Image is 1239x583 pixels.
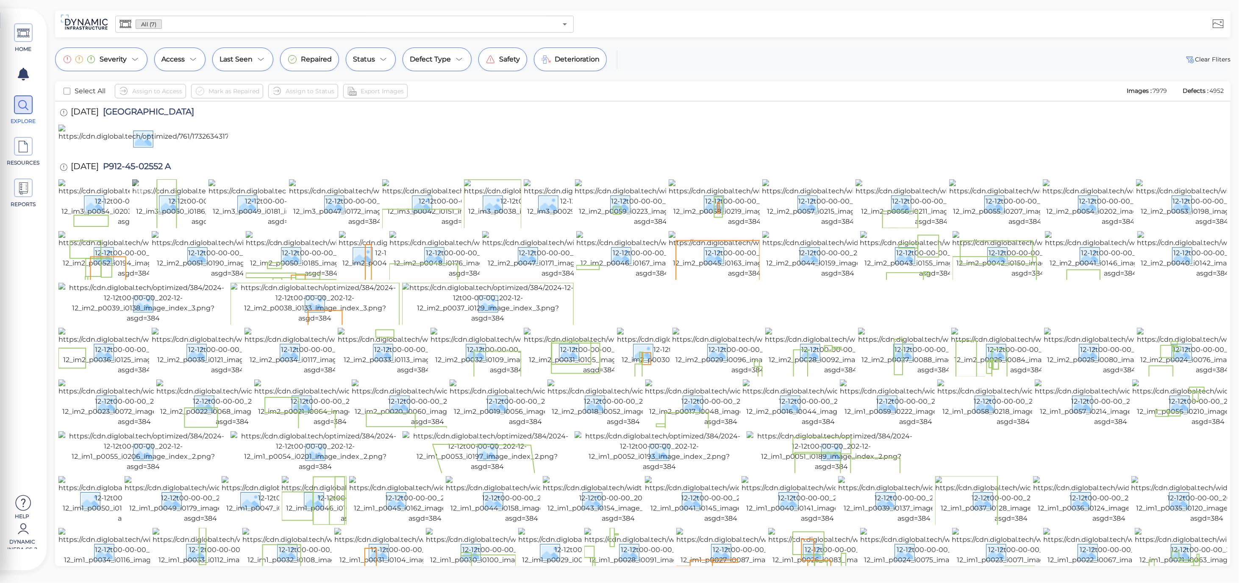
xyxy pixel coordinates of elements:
span: Status [353,54,375,64]
span: Mark as Repaired [208,86,259,96]
img: https://cdn.diglobal.tech/width210/384/2024-12-12t00-00-00_202-12-12_im2_p0052_i0194_image_index_... [58,231,210,279]
a: HOME [4,23,42,53]
iframe: Chat [1203,545,1233,577]
img: https://cdn.diglobal.tech/width210/384/2024-12-12t00-00-00_202-12-12_im2_p0048_i0176_image_index_... [389,231,541,279]
img: https://cdn.diglobal.tech/width210/384/2024-12-12t00-00-00_202-12-12_im2_p0051_i0190_image_index_... [152,231,303,279]
img: https://cdn.diglobal.tech/width210/384/2024-12-12t00-00-00_202-12-12_im3_p0054_i0203_image_index_... [58,179,210,227]
img: https://cdn.diglobal.tech/width210/384/2024-12-12t00-00-00_202-12-12_im1_p0028_i0091_image_index_... [584,528,736,575]
img: https://cdn.diglobal.tech/width210/384/2024-12-12t00-00-00_202-12-12_im1_p0039_i0137_image_index_... [838,476,990,524]
img: https://cdn.diglobal.tech/width210/384/2024-12-12t00-00-00_202-12-12_im3_p0049_i0181_image_index_... [208,179,360,227]
span: All (7) [136,20,161,28]
img: https://cdn.diglobal.tech/optimized/761/1732634317873_photo%2016_2024_span%202_girder%208%20facia... [58,125,498,152]
img: https://cdn.diglobal.tech/width210/384/2024-12-12t00-00-00_202-12-12_im1_p0045_i0162_image_index_... [349,476,501,524]
img: https://cdn.diglobal.tech/width210/384/2024-12-12t00-00-00_202-12-12_im2_p0016_i0044_image_index_... [743,379,895,427]
img: https://cdn.diglobal.tech/optimized/384/2024-12-12t00-00-00_202-12-12_im2_p0039_i0138_image_index... [58,283,228,324]
img: https://cdn.diglobal.tech/width210/384/2024-12-12t00-00-00_202-12-12_im2_p0020_i0060_image_index_... [352,379,503,427]
img: https://cdn.diglobal.tech/width210/384/2024-12-12t00-00-00_202-12-12_im1_p0059_i0222_image_index_... [840,379,992,427]
img: https://cdn.diglobal.tech/width210/384/2024-12-12t00-00-00_202-12-12_im1_p0023_i0071_image_index_... [952,528,1104,575]
img: https://cdn.diglobal.tech/width210/384/2024-12-12t00-00-00_202-12-12_im2_p0044_i0159_image_index_... [762,231,914,279]
img: https://cdn.diglobal.tech/optimized/384/2024-12-12t00-00-00_202-12-12_im1_p0053_i0197_image_index... [403,431,572,472]
span: Defects : [1182,87,1209,95]
img: https://cdn.diglobal.tech/width210/384/2024-12-12t00-00-00_202-12-12_im1_p0040_i0141_image_index_... [742,476,893,524]
span: Images : [1126,87,1153,95]
span: Last Seen [219,54,253,64]
span: P912-45-02552 A [99,162,171,173]
img: https://cdn.diglobal.tech/optimized/384/2024-12-12t00-00-00_202-12-12_im1_p0052_i0193_image_index... [575,431,744,472]
img: https://cdn.diglobal.tech/width210/384/2024-12-12t00-00-00_202-12-12_im2_p0028_i0092_image_index_... [765,328,917,375]
span: [GEOGRAPHIC_DATA] [99,107,194,119]
img: https://cdn.diglobal.tech/width210/384/2024-12-12t00-00-00_202-12-12_im1_p0058_i0218_image_index_... [937,379,1089,427]
span: Repaired [301,54,332,64]
img: https://cdn.diglobal.tech/optimized/384/2024-12-12t00-00-00_202-12-12_im2_p0037_i0129_image_index... [402,283,574,324]
span: [DATE] [71,162,99,173]
img: https://cdn.diglobal.tech/width210/384/2024-12-12t00-00-00_202-12-12_im1_p0047_i0170_image_index_... [222,476,373,524]
img: https://cdn.diglobal.tech/width210/384/2024-12-12t00-00-00_202-12-12_im2_p0050_i0185_image_index_... [246,231,397,279]
img: https://cdn.diglobal.tech/width210/384/2024-12-12t00-00-00_202-12-12_im1_p0024_i0075_image_index_... [860,528,1012,575]
img: https://cdn.diglobal.tech/width210/384/2024-12-12t00-00-00_202-12-12_im3_p0042_i0151_image_index_... [382,179,534,227]
img: https://cdn.diglobal.tech/width210/384/2024-12-12t00-00-00_202-12-12_im2_p0030_i0101_image_index_... [617,328,769,375]
img: https://cdn.diglobal.tech/width210/384/2024-12-12t00-00-00_202-12-12_im2_p0032_i0109_image_index_... [431,328,582,375]
img: https://cdn.diglobal.tech/width210/384/2024-12-12t00-00-00_202-12-12_im1_p0033_i0112_image_index_... [153,528,304,575]
span: Export Images [361,86,404,96]
img: https://cdn.diglobal.tech/width210/384/2024-12-12t00-00-00_202-12-12_im2_p0019_i0056_image_index_... [450,379,601,427]
button: Export Images [343,84,408,98]
img: https://cdn.diglobal.tech/width210/384/2024-12-12t00-00-00_202-12-12_im2_p0034_i0117_image_index_... [244,328,396,375]
img: https://cdn.diglobal.tech/width210/384/2024-12-12t00-00-00_202-12-12_im2_p0049_i0180_image_index_... [339,231,491,279]
img: https://cdn.diglobal.tech/width210/384/2024-12-12t00-00-00_202-12-12_im2_p0055_i0207_image_index_... [949,179,1101,227]
img: https://cdn.diglobal.tech/width210/384/2024-12-12t00-00-00_202-12-12_im3_p0047_i0172_image_index_... [289,179,441,227]
button: Open [559,18,571,30]
img: https://cdn.diglobal.tech/width210/384/2024-12-12t00-00-00_202-12-12_im2_p0056_i0211_image_index_... [856,179,1007,227]
button: Mark as Repaired [191,84,263,98]
img: https://cdn.diglobal.tech/width210/384/2024-12-12t00-00-00_202-12-12_im2_p0057_i0215_image_index_... [762,179,914,227]
img: https://cdn.diglobal.tech/width210/384/2024-12-12t00-00-00_202-12-12_im1_p0032_i0108_image_index_... [242,528,394,575]
img: https://cdn.diglobal.tech/width210/384/2024-12-12t00-00-00_202-12-12_im1_p0026_i0083_image_index_... [768,528,920,575]
span: Defect Type [410,54,451,64]
img: https://cdn.diglobal.tech/width210/384/2024-12-12t00-00-00_202-12-12_im1_p0037_i0128_image_index_... [935,476,1087,524]
img: https://cdn.diglobal.tech/width210/384/2024-12-12t00-00-00_202-12-12_im2_p0018_i0052_image_index_... [547,379,699,427]
img: https://cdn.diglobal.tech/width210/384/2024-12-12t00-00-00_202-12-12_im2_p0054_i0202_image_index_... [1043,179,1195,227]
span: Safety [499,54,520,64]
span: Access [161,54,185,64]
img: https://cdn.diglobal.tech/width210/384/2024-12-12t00-00-00_202-12-12_im2_p0025_i0080_image_index_... [1044,328,1196,375]
img: https://cdn.diglobal.tech/width210/384/2024-12-12t00-00-00_202-12-12_im1_p0029_i0095_image_index_... [518,528,670,575]
img: https://cdn.diglobal.tech/width210/384/2024-12-12t00-00-00_202-12-12_im1_p0041_i0145_image_index_... [645,476,797,524]
span: Assign to Status [286,86,334,96]
img: https://cdn.diglobal.tech/width210/384/2024-12-12t00-00-00_202-12-12_im2_p0045_i0163_image_index_... [669,231,820,279]
span: Deterioration [555,54,600,64]
img: https://cdn.diglobal.tech/width210/384/2024-12-12t00-00-00_202-12-12_im2_p0027_i0088_image_index_... [858,328,1010,375]
a: REPORTS [4,179,42,208]
img: https://cdn.diglobal.tech/width210/384/2024-12-12t00-00-00_202-12-12_im1_p0036_i0124_image_index_... [1033,476,1185,524]
img: https://cdn.diglobal.tech/width210/384/2024-12-12t00-00-00_202-12-12_im3_p0038_i0134_image_index_... [464,179,616,227]
img: https://cdn.diglobal.tech/width210/384/2024-12-12t00-00-00_202-12-12_im1_p0057_i0214_image_index_... [1035,379,1186,427]
img: https://cdn.diglobal.tech/width210/384/2024-12-12t00-00-00_202-12-12_im2_p0026_i0084_image_index_... [951,328,1103,375]
span: 7979 [1153,87,1167,95]
span: [DATE] [71,107,99,119]
img: https://cdn.diglobal.tech/width210/384/2024-12-12t00-00-00_202-12-12_im2_p0031_i0105_image_index_... [524,328,675,375]
img: https://cdn.diglobal.tech/width210/384/2024-12-12t00-00-00_202-12-12_im1_p0034_i0116_image_index_... [58,528,210,575]
span: 4952 [1209,87,1224,95]
img: https://cdn.diglobal.tech/width210/384/2024-12-12t00-00-00_202-12-12_im2_p0046_i0167_image_index_... [576,231,728,279]
span: Assign to Access [132,86,182,96]
span: REPORTS [6,201,42,208]
span: Severity [100,54,127,64]
img: https://cdn.diglobal.tech/optimized/384/2024-12-12t00-00-00_202-12-12_im2_p0038_i0133_image_index... [231,283,400,324]
span: EXPLORE [6,117,42,125]
span: Help [4,513,40,519]
img: https://cdn.diglobal.tech/width210/384/2024-12-12t00-00-00_202-12-12_im2_p0059_i0223_image_index_... [575,179,727,227]
button: Clear Fliters [1185,54,1231,64]
button: Assign to Status [268,84,338,98]
img: https://cdn.diglobal.tech/width210/384/2024-12-12t00-00-00_202-12-12_im2_p0036_i0125_image_index_... [58,328,210,375]
img: https://cdn.diglobal.tech/width210/384/2024-12-12t00-00-00_202-12-12_im1_p0050_i0184_image_index_... [58,476,210,524]
img: https://cdn.diglobal.tech/width210/384/2024-12-12t00-00-00_202-12-12_im1_p0030_i0100_image_index_... [426,528,578,575]
img: https://cdn.diglobal.tech/width210/384/2024-12-12t00-00-00_202-12-12_im1_p0027_i0087_image_index_... [676,528,828,575]
span: RESOURCES [6,159,42,167]
a: EXPLORE [4,95,42,125]
img: https://cdn.diglobal.tech/optimized/384/2024-12-12t00-00-00_202-12-12_im1_p0054_i0201_image_index... [231,431,400,472]
img: https://cdn.diglobal.tech/width210/384/2024-12-12t00-00-00_202-12-12_im2_p0022_i0068_image_index_... [156,379,308,427]
img: https://cdn.diglobal.tech/width210/384/2024-12-12t00-00-00_202-12-12_im2_p0041_i0146_image_index_... [1045,231,1197,279]
button: Assign to Access [115,84,186,98]
a: RESOURCES [4,137,42,167]
span: Dynamic Infra CS-2 [4,538,40,549]
img: https://cdn.diglobal.tech/width210/384/2024-12-12t00-00-00_202-12-12_im2_p0058_i0219_image_index_... [669,179,820,227]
